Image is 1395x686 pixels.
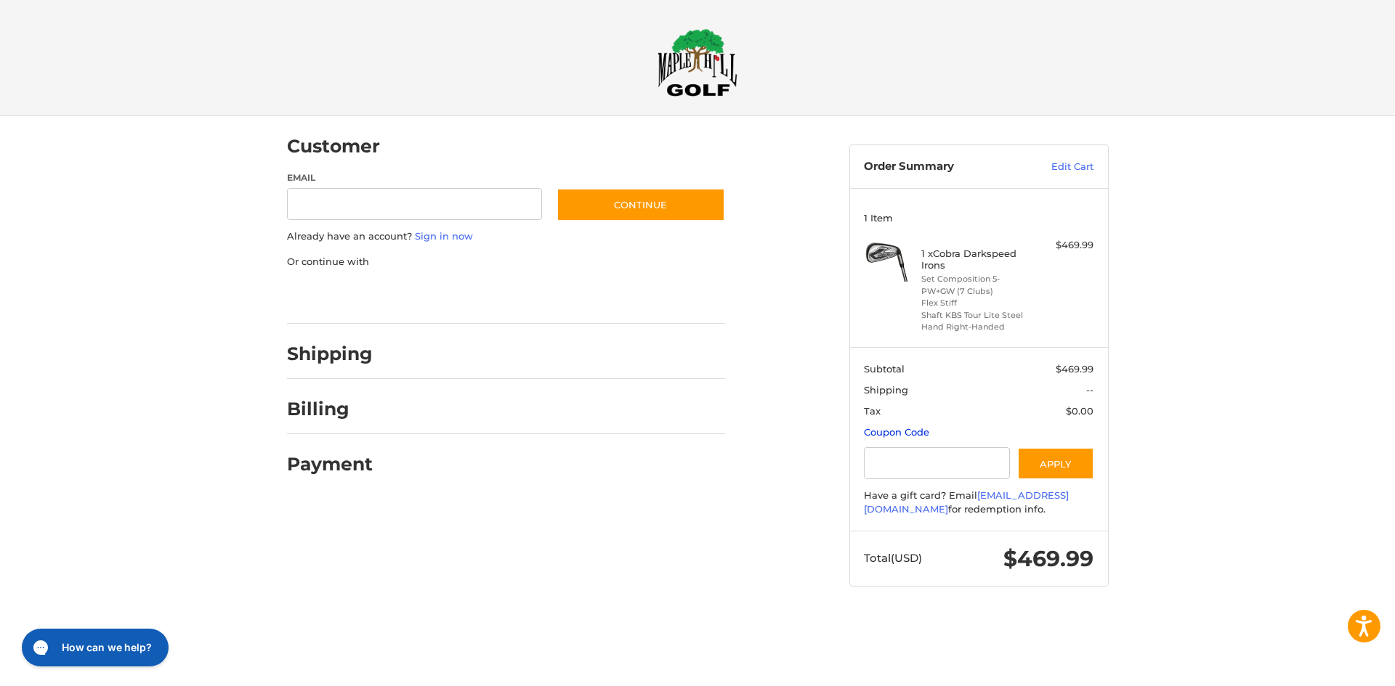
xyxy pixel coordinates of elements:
iframe: Gorgias live chat messenger [15,624,173,671]
li: Hand Right-Handed [921,321,1032,333]
iframe: PayPal-paylater [405,283,514,309]
h2: Customer [287,135,380,158]
h2: Billing [287,398,372,420]
h3: 1 Item [864,212,1093,224]
div: $469.99 [1036,238,1093,253]
span: $469.99 [1003,545,1093,572]
h4: 1 x Cobra Darkspeed Irons [921,248,1032,271]
a: Sign in now [415,230,473,242]
button: Continue [557,188,725,221]
li: Set Composition 5-PW+GW (7 Clubs) [921,273,1032,297]
a: Coupon Code [864,426,929,438]
label: Email [287,171,543,184]
img: Maple Hill Golf [658,28,737,97]
span: $0.00 [1066,405,1093,417]
h3: Order Summary [864,160,1020,174]
iframe: PayPal-paypal [282,283,391,309]
div: Have a gift card? Email for redemption info. [864,489,1093,517]
span: Subtotal [864,363,905,375]
p: Already have an account? [287,229,725,244]
span: Total (USD) [864,551,922,565]
li: Flex Stiff [921,297,1032,309]
a: Edit Cart [1020,160,1093,174]
span: $469.99 [1056,363,1093,375]
span: Tax [864,405,881,417]
p: Or continue with [287,255,725,269]
span: -- [1086,384,1093,396]
h2: Payment [287,453,373,475]
li: Shaft KBS Tour Lite Steel [921,309,1032,322]
input: Gift Certificate or Coupon Code [864,447,1010,480]
button: Apply [1017,447,1094,480]
iframe: PayPal-venmo [528,283,637,309]
span: Shipping [864,384,908,396]
h2: Shipping [287,343,373,365]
